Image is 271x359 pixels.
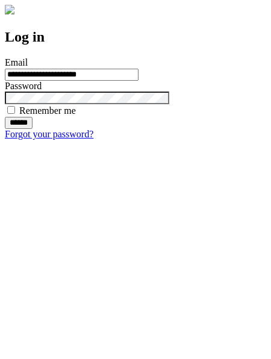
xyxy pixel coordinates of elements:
h2: Log in [5,29,266,45]
label: Email [5,57,28,67]
img: logo-4e3dc11c47720685a147b03b5a06dd966a58ff35d612b21f08c02c0306f2b779.png [5,5,14,14]
label: Password [5,81,42,91]
a: Forgot your password? [5,129,93,139]
label: Remember me [19,105,76,116]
